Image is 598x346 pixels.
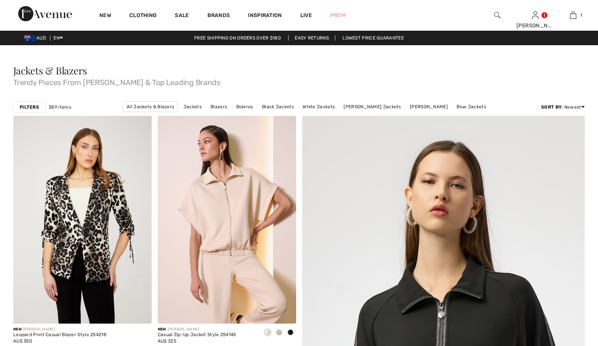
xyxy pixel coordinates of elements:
div: [PERSON_NAME] [13,327,107,332]
span: Trendy Pieces From [PERSON_NAME] & Top Leading Brands [13,76,585,86]
a: Free shipping on orders over $180 [188,35,287,41]
a: Brands [207,12,230,20]
span: AU$ 325 [158,338,176,344]
a: Sale [175,12,189,20]
iframe: Opens a widget where you can find more information [549,289,590,308]
a: Boleros [232,102,257,112]
span: New [13,327,22,332]
a: Blue Jackets [453,102,490,112]
a: Jackets [180,102,206,112]
a: [PERSON_NAME] [406,102,452,112]
a: New [99,12,111,20]
img: My Bag [570,11,576,20]
img: 1ère Avenue [18,6,72,21]
span: AUD [24,35,49,41]
div: : Newest [541,104,585,111]
strong: Sort By [541,104,562,110]
span: 1 [580,12,582,19]
div: Black [285,327,296,339]
a: All Jackets & Blazers [122,101,178,112]
span: New [158,327,166,332]
a: Black Jackets [258,102,298,112]
div: Birch [262,327,273,339]
a: [PERSON_NAME] Jackets [340,102,405,112]
span: EN [53,35,63,41]
span: AU$ 350 [13,338,32,344]
div: Casual Zip-Up Jacket Style 254145 [158,332,236,338]
a: Prom [330,11,345,19]
div: Fawn [273,327,285,339]
div: [PERSON_NAME] [516,22,554,30]
img: search the website [494,11,501,20]
a: Easy Returns [288,35,335,41]
span: Jackets & Blazers [13,64,87,77]
img: Casual Zip-Up Jacket Style 254145. Black [158,116,296,324]
a: Clothing [129,12,157,20]
div: Leopard Print Casual Blazer Style 254218 [13,332,107,338]
a: Blazers [207,102,231,112]
div: [PERSON_NAME] [158,327,236,332]
img: My Info [532,11,538,20]
strong: Filters [20,104,39,111]
a: Sign In [532,11,538,19]
span: Inspiration [248,12,282,20]
a: Live [300,11,312,19]
a: White Jackets [299,102,339,112]
a: 1 [554,11,592,20]
a: Lowest Price Guarantee [336,35,410,41]
img: Australian Dollar [24,35,36,41]
span: 389 items [49,104,71,111]
img: Leopard Print Casual Blazer Style 254218. Beige/Black [13,116,152,324]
